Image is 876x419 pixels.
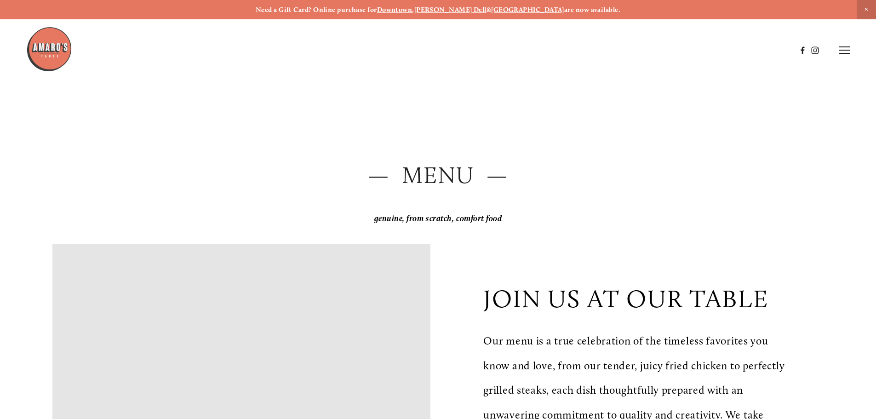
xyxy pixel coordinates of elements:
strong: , [412,6,414,14]
strong: Need a Gift Card? Online purchase for [256,6,377,14]
em: genuine, from scratch, comfort food [374,213,502,224]
strong: & [487,6,491,14]
h2: — Menu — [52,159,823,192]
p: join us at our table [483,284,769,314]
img: Amaro's Table [26,26,72,72]
a: Downtown [377,6,412,14]
strong: are now available. [564,6,620,14]
a: [GEOGRAPHIC_DATA] [491,6,564,14]
a: [PERSON_NAME] Dell [414,6,487,14]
